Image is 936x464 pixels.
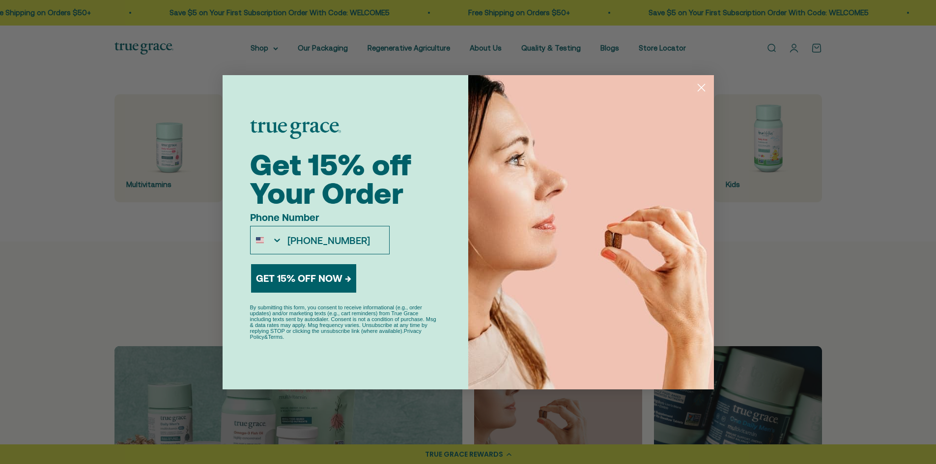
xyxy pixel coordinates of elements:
[693,79,710,96] button: Close dialog
[250,328,422,340] a: Privacy Policy
[468,75,714,389] img: 43605a6c-e687-496b-9994-e909f8c820d7.jpeg
[250,304,441,340] p: By submitting this form, you consent to receive informational (e.g., order updates) and/or market...
[250,120,341,139] img: logo placeholder
[251,264,356,293] button: GET 15% OFF NOW →
[256,236,264,244] img: United States
[250,148,411,210] span: Get 15% off Your Order
[283,226,389,254] input: Phone Number
[251,226,283,254] button: Search Countries
[268,334,283,340] a: Terms
[250,212,390,226] label: Phone Number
